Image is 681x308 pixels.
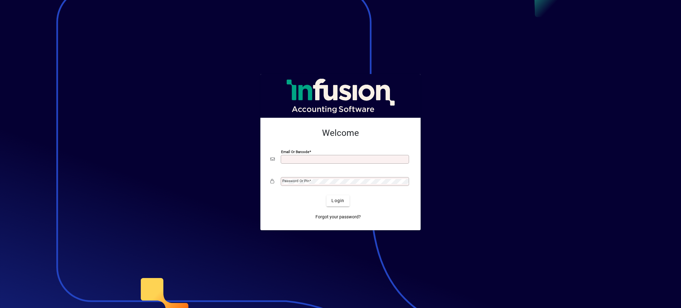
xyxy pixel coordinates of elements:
[281,149,309,154] mat-label: Email or Barcode
[313,211,363,223] a: Forgot your password?
[331,197,344,204] span: Login
[282,179,309,183] mat-label: Password or Pin
[326,195,349,206] button: Login
[315,214,361,220] span: Forgot your password?
[270,128,411,138] h2: Welcome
